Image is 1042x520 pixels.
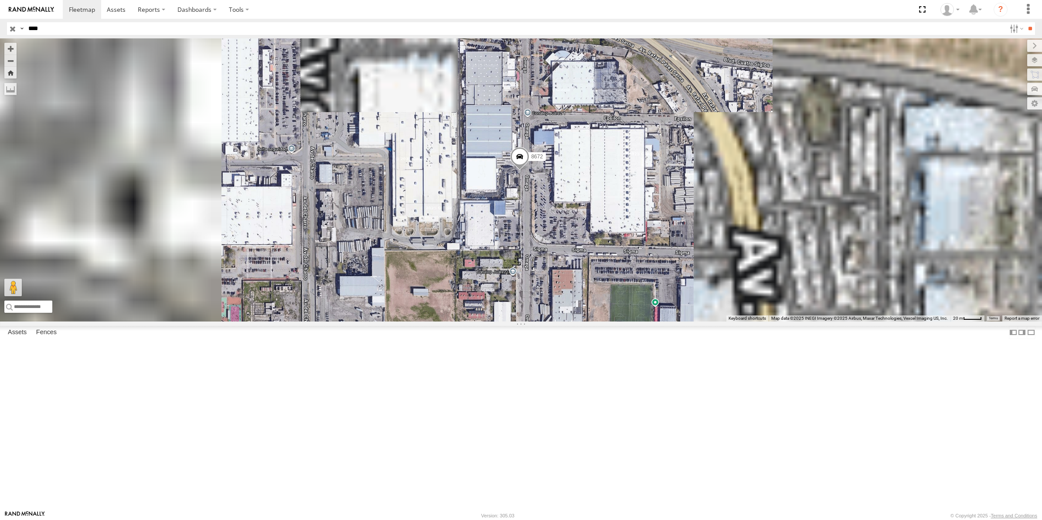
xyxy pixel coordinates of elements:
label: Dock Summary Table to the Left [1009,326,1018,339]
button: Zoom in [4,43,17,55]
label: Dock Summary Table to the Right [1018,326,1026,339]
button: Zoom Home [4,67,17,79]
button: Zoom out [4,55,17,67]
img: rand-logo.svg [9,7,54,13]
button: Map Scale: 20 m per 39 pixels [950,315,984,322]
label: Map Settings [1027,97,1042,109]
label: Assets [3,326,31,339]
span: 20 m [953,316,963,321]
a: Visit our Website [5,511,45,520]
div: Version: 305.03 [481,513,514,518]
span: Map data ©2025 INEGI Imagery ©2025 Airbus, Maxar Technologies, Vexcel Imaging US, Inc. [771,316,948,321]
label: Measure [4,83,17,95]
a: Terms and Conditions [991,513,1037,518]
a: Terms [989,317,998,320]
label: Hide Summary Table [1027,326,1035,339]
button: Keyboard shortcuts [729,315,766,322]
button: Drag Pegman onto the map to open Street View [4,279,22,296]
span: 8672 [531,154,543,160]
i: ? [994,3,1008,17]
label: Search Filter Options [1006,22,1025,35]
label: Fences [32,326,61,339]
label: Search Query [18,22,25,35]
div: Roberto Garcia [937,3,963,16]
a: Report a map error [1005,316,1039,321]
div: © Copyright 2025 - [950,513,1037,518]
